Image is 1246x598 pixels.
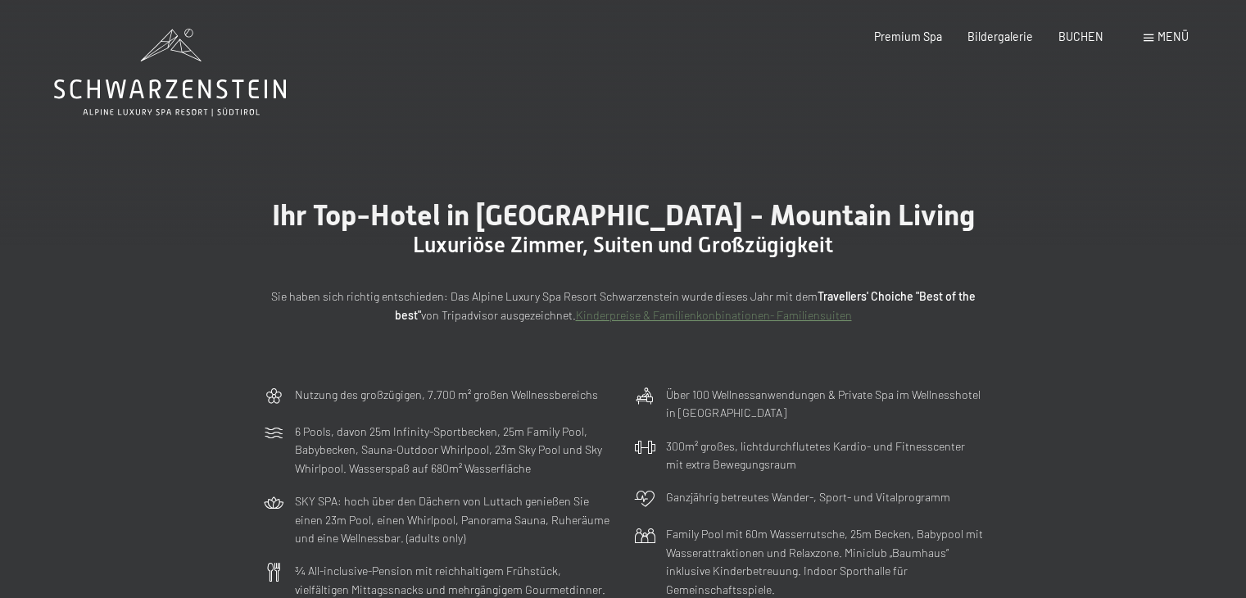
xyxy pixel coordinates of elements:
p: 6 Pools, davon 25m Infinity-Sportbecken, 25m Family Pool, Babybecken, Sauna-Outdoor Whirlpool, 23... [295,423,613,478]
p: Nutzung des großzügigen, 7.700 m² großen Wellnessbereichs [295,386,598,405]
p: Ganzjährig betreutes Wander-, Sport- und Vitalprogramm [666,488,950,507]
span: Ihr Top-Hotel in [GEOGRAPHIC_DATA] - Mountain Living [272,198,975,232]
span: Luxuriöse Zimmer, Suiten und Großzügigkeit [413,233,833,257]
strong: Travellers' Choiche "Best of the best" [395,289,976,322]
p: Sie haben sich richtig entschieden: Das Alpine Luxury Spa Resort Schwarzenstein wurde dieses Jahr... [263,288,984,324]
a: Bildergalerie [967,29,1033,43]
a: BUCHEN [1058,29,1103,43]
p: 300m² großes, lichtdurchflutetes Kardio- und Fitnesscenter mit extra Bewegungsraum [666,437,984,474]
p: Über 100 Wellnessanwendungen & Private Spa im Wellnesshotel in [GEOGRAPHIC_DATA] [666,386,984,423]
a: Kinderpreise & Familienkonbinationen- Familiensuiten [576,308,852,322]
a: Premium Spa [874,29,942,43]
p: SKY SPA: hoch über den Dächern von Luttach genießen Sie einen 23m Pool, einen Whirlpool, Panorama... [295,492,613,548]
span: Menü [1158,29,1189,43]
